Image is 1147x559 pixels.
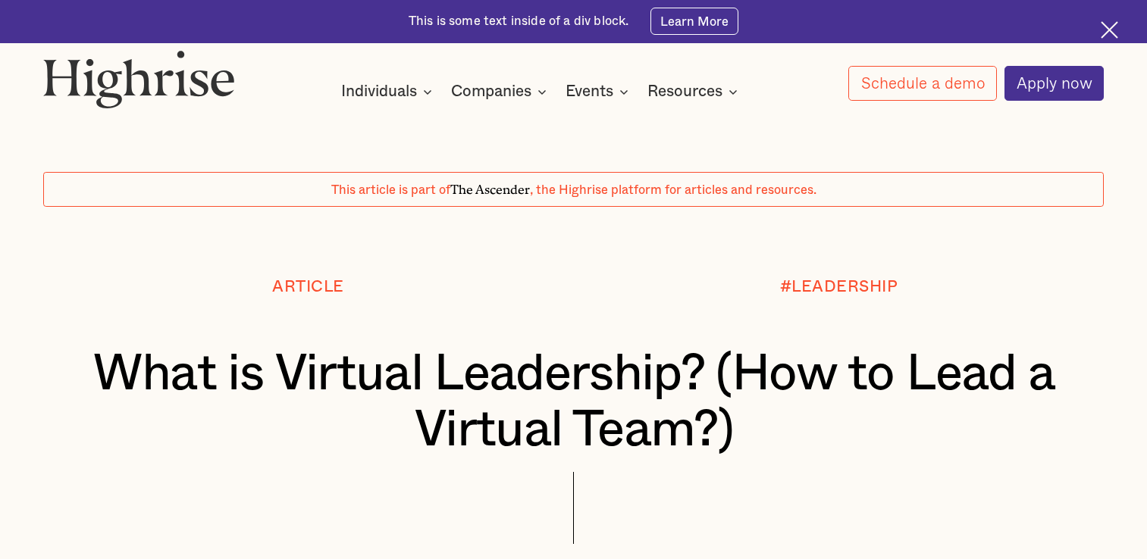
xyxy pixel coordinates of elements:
span: This article is part of [331,184,450,196]
a: Schedule a demo [848,66,997,101]
div: Resources [647,83,722,101]
img: Highrise logo [43,50,235,108]
div: Events [566,83,613,101]
a: Learn More [650,8,739,35]
div: #LEADERSHIP [780,278,898,295]
div: Companies [451,83,531,101]
div: This is some text inside of a div block. [409,13,629,30]
a: Apply now [1004,66,1105,101]
div: Individuals [341,83,437,101]
div: Resources [647,83,742,101]
div: Events [566,83,633,101]
div: Individuals [341,83,417,101]
img: Cross icon [1101,21,1118,39]
span: The Ascender [450,180,530,195]
span: , the Highrise platform for articles and resources. [530,184,816,196]
div: Companies [451,83,551,101]
div: Article [272,278,344,295]
h1: What is Virtual Leadership? (How to Lead a Virtual Team?) [87,346,1060,458]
